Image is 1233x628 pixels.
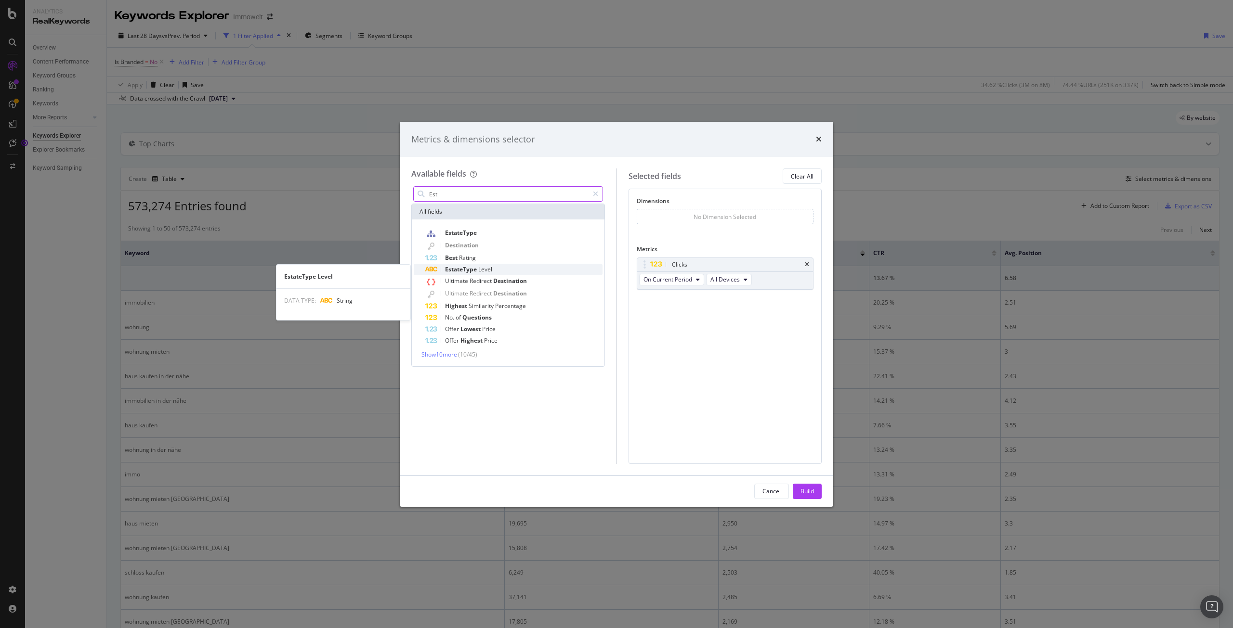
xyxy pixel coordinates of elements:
[445,277,470,285] span: Ultimate
[710,275,740,283] span: All Devices
[643,275,692,283] span: On Current Period
[484,336,498,345] span: Price
[672,260,687,269] div: Clicks
[458,350,477,359] span: ( 10 / 45 )
[470,289,493,297] span: Redirect
[762,487,781,495] div: Cancel
[462,313,492,321] span: Questions
[460,325,482,333] span: Lowest
[805,262,809,268] div: times
[639,274,704,285] button: On Current Period
[445,325,460,333] span: Offer
[445,265,478,273] span: EstateType
[478,265,492,273] span: Level
[445,336,460,345] span: Offer
[637,257,814,290] div: ClickstimesOn Current PeriodAll Devices
[445,289,470,297] span: Ultimate
[460,336,484,345] span: Highest
[783,168,822,184] button: Clear All
[459,254,476,262] span: Rating
[445,241,479,249] span: Destination
[1200,595,1223,618] div: Open Intercom Messenger
[493,277,527,285] span: Destination
[791,172,813,180] div: Clear All
[411,168,466,179] div: Available fields
[445,229,477,237] span: EstateType
[470,277,493,285] span: Redirect
[629,171,681,182] div: Selected fields
[469,302,495,310] span: Similarity
[793,484,822,499] button: Build
[637,197,814,209] div: Dimensions
[637,245,814,257] div: Metrics
[428,187,589,201] input: Search by field name
[816,133,822,146] div: times
[495,302,526,310] span: Percentage
[400,122,833,507] div: modal
[456,313,462,321] span: of
[694,213,756,221] div: No Dimension Selected
[754,484,789,499] button: Cancel
[412,204,604,219] div: All fields
[276,272,410,281] div: EstateType Level
[800,487,814,495] div: Build
[445,254,459,262] span: Best
[493,289,527,297] span: Destination
[482,325,496,333] span: Price
[445,302,469,310] span: Highest
[445,313,456,321] span: No.
[421,350,457,359] span: Show 10 more
[706,274,752,285] button: All Devices
[411,133,535,146] div: Metrics & dimensions selector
